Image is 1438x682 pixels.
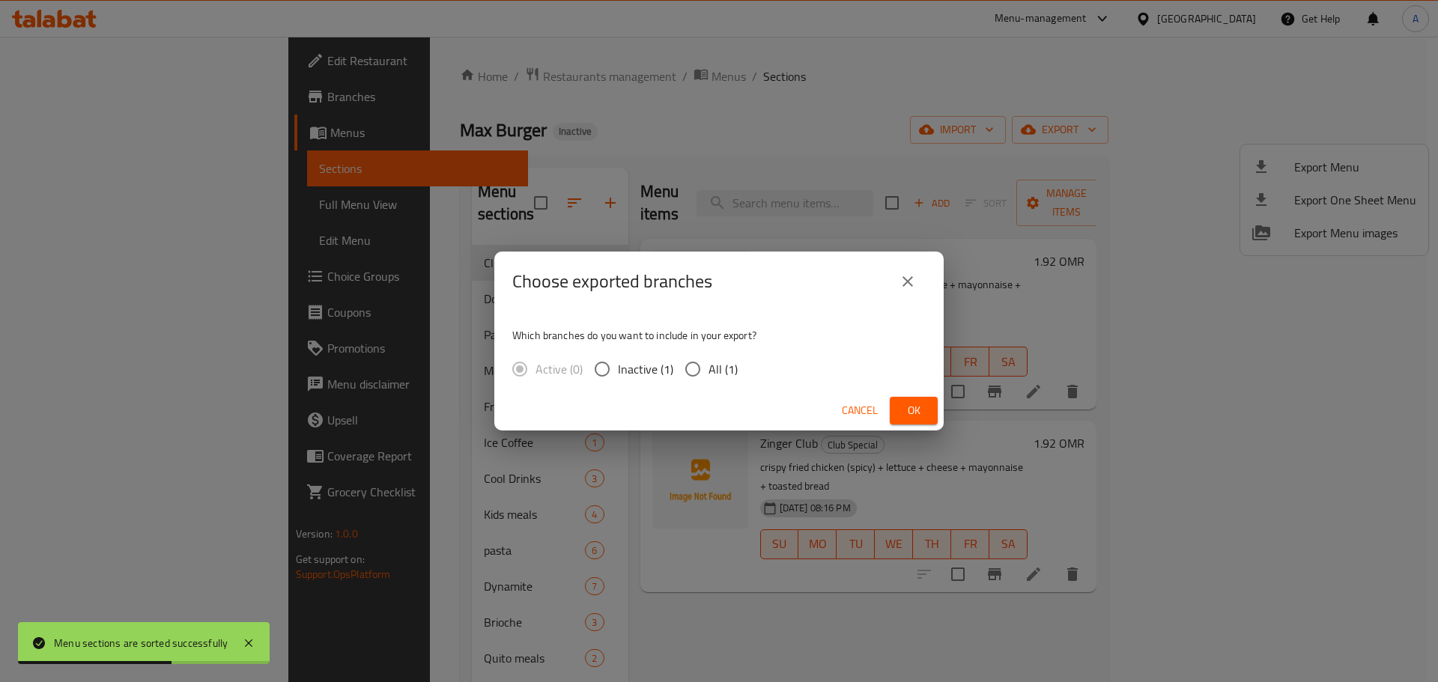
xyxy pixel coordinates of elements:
span: Inactive (1) [618,360,673,378]
span: Cancel [842,401,878,420]
button: Cancel [836,397,884,424]
span: Active (0) [536,360,583,378]
button: Ok [890,397,938,424]
p: Which branches do you want to include in your export? [512,328,926,343]
div: Menu sections are sorted successfully [54,635,228,651]
h2: Choose exported branches [512,270,712,293]
button: close [890,264,926,299]
span: All (1) [709,360,738,378]
span: Ok [902,401,926,420]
